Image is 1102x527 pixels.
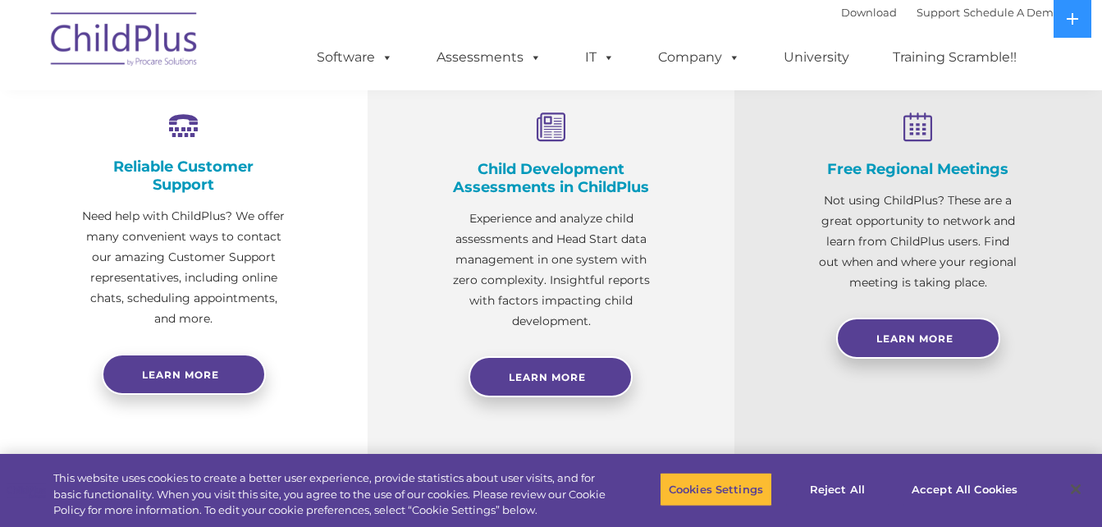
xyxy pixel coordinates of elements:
[569,41,631,74] a: IT
[767,41,866,74] a: University
[450,209,653,332] p: Experience and analyze child assessments and Head Start data management in one system with zero c...
[509,371,586,383] span: Learn More
[903,472,1027,506] button: Accept All Cookies
[876,41,1033,74] a: Training Scramble!!
[642,41,757,74] a: Company
[53,470,606,519] div: This website uses cookies to create a better user experience, provide statistics about user visit...
[469,356,633,397] a: Learn More
[816,190,1020,293] p: Not using ChildPlus? These are a great opportunity to network and learn from ChildPlus users. Fin...
[660,472,772,506] button: Cookies Settings
[841,6,897,19] a: Download
[228,176,298,188] span: Phone number
[420,41,558,74] a: Assessments
[963,6,1060,19] a: Schedule A Demo
[43,1,207,83] img: ChildPlus by Procare Solutions
[1058,471,1094,507] button: Close
[876,332,953,345] span: Learn More
[82,206,286,329] p: Need help with ChildPlus? We offer many convenient ways to contact our amazing Customer Support r...
[841,6,1060,19] font: |
[82,158,286,194] h4: Reliable Customer Support
[450,160,653,196] h4: Child Development Assessments in ChildPlus
[836,318,1000,359] a: Learn More
[142,369,219,381] span: Learn more
[102,354,266,395] a: Learn more
[786,472,889,506] button: Reject All
[816,160,1020,178] h4: Free Regional Meetings
[300,41,409,74] a: Software
[917,6,960,19] a: Support
[228,108,278,121] span: Last name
